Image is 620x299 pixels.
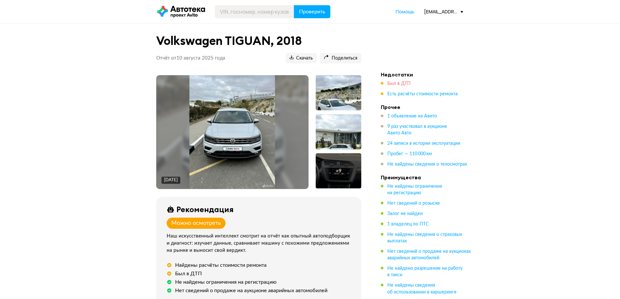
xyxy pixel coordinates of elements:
div: [EMAIL_ADDRESS][PERSON_NAME][DOMAIN_NAME] [424,8,463,15]
span: Поделиться [324,55,357,61]
div: Был в ДТП [175,270,202,277]
span: Пробег — 110 000 км [387,152,432,156]
span: Не найдены ограничения на регистрацию [387,184,442,195]
span: Скачать [290,55,313,61]
button: Скачать [286,53,317,63]
h1: Volkswagen TIGUAN, 2018 [156,34,361,48]
span: Есть расчёты стоимости ремонта [387,92,458,96]
div: Рекомендация [176,205,234,214]
p: Отчёт от 10 августа 2025 года [156,55,225,61]
div: Наш искусственный интеллект смотрит на отчёт как опытный автоподборщик и диагност: изучает данные... [167,233,353,254]
div: Не найдены ограничения на регистрацию [175,279,277,285]
span: Залог не найден [387,211,423,216]
h4: Преимущества [381,174,472,181]
span: Был в ДТП [387,81,411,86]
span: Нет сведений о розыске [387,201,440,206]
span: Нет сведений о продаже на аукционах аварийных автомобилей [387,249,471,260]
h4: Прочее [381,104,472,110]
div: [DATE] [164,177,178,183]
button: Поделиться [320,53,361,63]
img: Main car [189,75,275,189]
span: Проверить [299,9,325,14]
span: 1 владелец по ПТС [387,222,429,226]
span: 1 объявление на Авито [387,114,437,118]
span: 24 записи в истории эксплуатации [387,141,460,146]
a: Помощь [396,8,414,15]
input: VIN, госномер, номер кузова [215,5,294,18]
button: Проверить [294,5,330,18]
span: 9 раз участвовал в аукционе Авито Авто [387,124,447,135]
span: Не найдены сведения о техосмотрах [387,162,467,167]
h4: Недостатки [381,71,472,78]
div: Найдены расчёты стоимости ремонта [175,262,267,268]
div: + 9 [336,168,341,174]
span: Не найдены сведения об использовании в каршеринге [387,283,457,294]
span: Не найдено разрешение на работу в такси [387,266,462,277]
div: Можно осмотреть [171,220,221,227]
span: Не найдены сведения о страховых выплатах [387,232,462,243]
div: Нет сведений о продаже на аукционе аварийных автомобилей [175,287,327,294]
